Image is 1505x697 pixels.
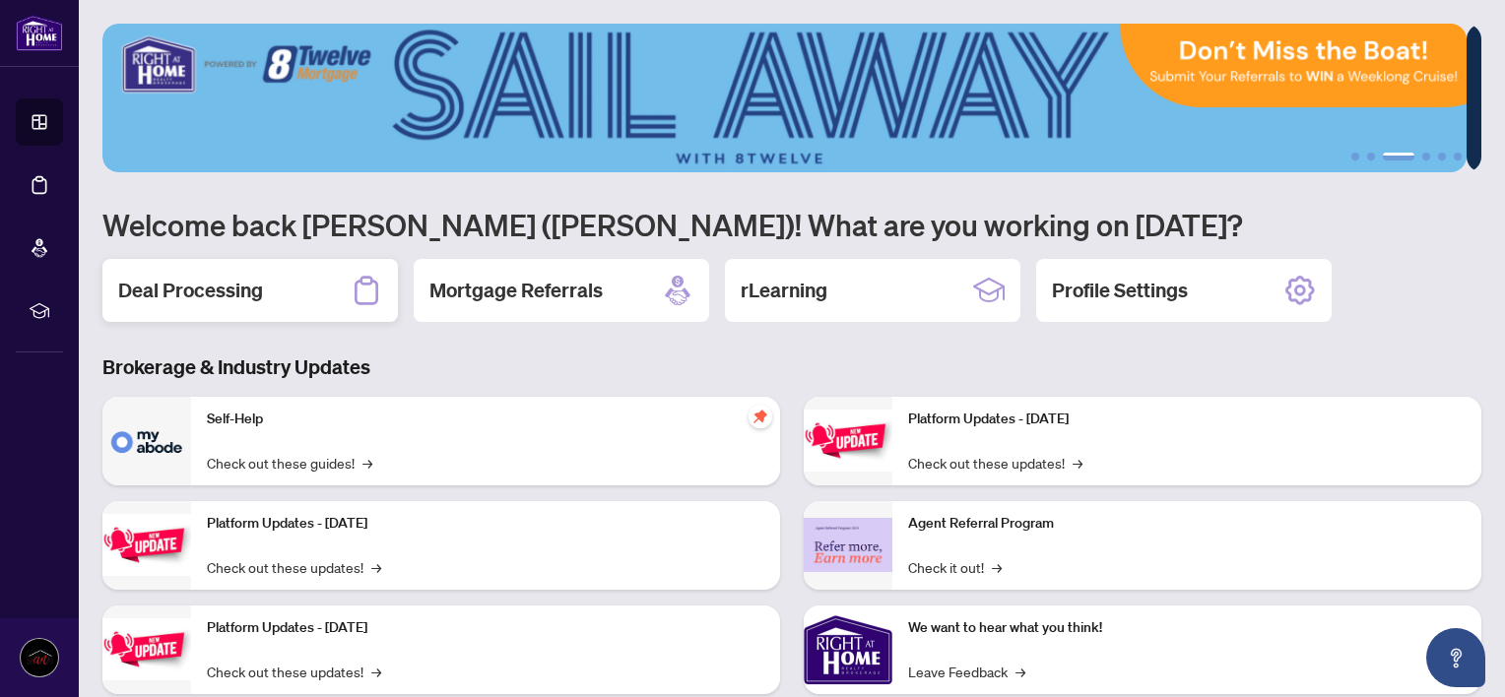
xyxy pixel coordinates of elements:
[102,353,1481,381] h3: Brokerage & Industry Updates
[908,452,1082,474] a: Check out these updates!→
[804,605,892,694] img: We want to hear what you think!
[102,618,191,680] img: Platform Updates - July 21, 2025
[207,409,764,430] p: Self-Help
[908,513,1466,535] p: Agent Referral Program
[207,556,381,578] a: Check out these updates!→
[1367,153,1375,160] button: 2
[102,514,191,576] img: Platform Updates - September 16, 2025
[1073,452,1082,474] span: →
[118,277,263,304] h2: Deal Processing
[1422,153,1430,160] button: 4
[749,405,772,428] span: pushpin
[102,24,1467,172] img: Slide 2
[207,661,381,682] a: Check out these updates!→
[1426,628,1485,687] button: Open asap
[371,556,381,578] span: →
[804,518,892,572] img: Agent Referral Program
[102,206,1481,243] h1: Welcome back [PERSON_NAME] ([PERSON_NAME])! What are you working on [DATE]?
[1015,661,1025,682] span: →
[429,277,603,304] h2: Mortgage Referrals
[908,661,1025,682] a: Leave Feedback→
[16,15,63,51] img: logo
[207,452,372,474] a: Check out these guides!→
[102,397,191,485] img: Self-Help
[908,409,1466,430] p: Platform Updates - [DATE]
[207,617,764,639] p: Platform Updates - [DATE]
[1438,153,1446,160] button: 5
[992,556,1002,578] span: →
[804,410,892,472] img: Platform Updates - June 23, 2025
[362,452,372,474] span: →
[1383,153,1414,160] button: 3
[371,661,381,682] span: →
[1454,153,1462,160] button: 6
[21,639,58,676] img: Profile Icon
[207,513,764,535] p: Platform Updates - [DATE]
[908,556,1002,578] a: Check it out!→
[908,617,1466,639] p: We want to hear what you think!
[1052,277,1188,304] h2: Profile Settings
[741,277,827,304] h2: rLearning
[1351,153,1359,160] button: 1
